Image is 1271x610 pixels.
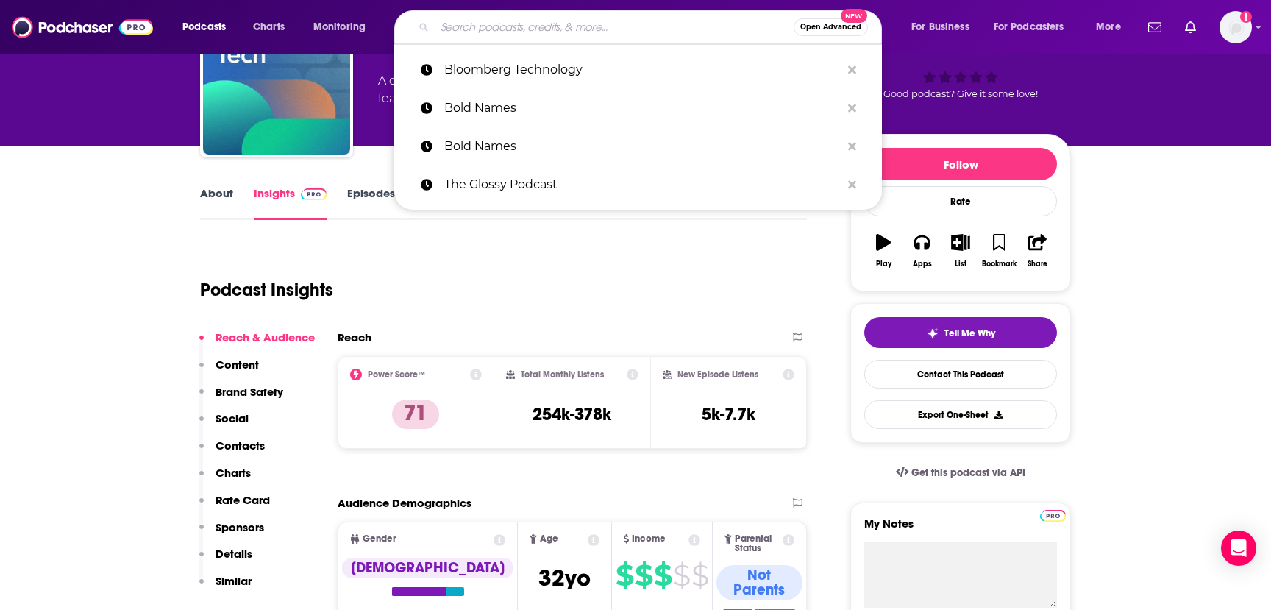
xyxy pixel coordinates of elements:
[533,403,611,425] h3: 254k-378k
[216,330,315,344] p: Reach & Audience
[1086,15,1139,39] button: open menu
[378,72,802,107] div: A daily podcast
[363,534,396,544] span: Gender
[1220,11,1252,43] button: Show profile menu
[735,534,780,553] span: Parental Status
[435,15,794,39] input: Search podcasts, credits, & more...
[216,358,259,372] p: Content
[378,90,802,107] span: featuring
[394,166,882,204] a: The Glossy Podcast
[199,574,252,601] button: Similar
[342,558,513,578] div: [DEMOGRAPHIC_DATA]
[1179,15,1202,40] a: Show notifications dropdown
[883,88,1038,99] span: Good podcast? Give it some love!
[199,493,270,520] button: Rate Card
[199,411,249,439] button: Social
[864,400,1057,429] button: Export One-Sheet
[902,224,941,277] button: Apps
[368,369,425,380] h2: Power Score™
[182,17,226,38] span: Podcasts
[677,369,758,380] h2: New Episode Listens
[199,466,251,493] button: Charts
[216,547,252,561] p: Details
[654,564,672,587] span: $
[884,455,1037,491] a: Get this podcast via API
[200,186,233,220] a: About
[200,279,333,301] h1: Podcast Insights
[1220,11,1252,43] span: Logged in as jenc9678
[253,17,285,38] span: Charts
[864,517,1057,542] label: My Notes
[1040,508,1066,522] a: Pro website
[901,15,988,39] button: open menu
[864,148,1057,180] button: Follow
[199,358,259,385] button: Content
[955,260,966,269] div: List
[199,520,264,547] button: Sponsors
[338,496,471,510] h2: Audience Demographics
[394,89,882,127] a: Bold Names
[538,564,591,592] span: 32 yo
[216,466,251,480] p: Charts
[303,15,385,39] button: open menu
[203,7,350,155] img: Bloomberg Tech
[216,574,252,588] p: Similar
[199,439,265,466] button: Contacts
[984,15,1086,39] button: open menu
[691,564,708,587] span: $
[199,385,283,412] button: Brand Safety
[864,360,1057,389] a: Contact This Podcast
[444,166,841,204] p: The Glossy Podcast
[540,534,558,544] span: Age
[980,224,1018,277] button: Bookmark
[521,369,604,380] h2: Total Monthly Listens
[216,411,249,425] p: Social
[632,534,666,544] span: Income
[864,186,1057,216] div: Rate
[243,15,293,39] a: Charts
[444,127,841,166] p: Bold Names
[673,564,690,587] span: $
[635,564,652,587] span: $
[994,17,1064,38] span: For Podcasters
[172,15,245,39] button: open menu
[864,224,902,277] button: Play
[1028,260,1047,269] div: Share
[716,565,802,600] div: Not Parents
[1221,531,1256,566] div: Open Intercom Messenger
[444,51,841,89] p: Bloomberg Technology
[794,18,868,36] button: Open AdvancedNew
[313,17,366,38] span: Monitoring
[911,17,969,38] span: For Business
[800,24,861,31] span: Open Advanced
[254,186,327,220] a: InsightsPodchaser Pro
[1220,11,1252,43] img: User Profile
[408,10,896,44] div: Search podcasts, credits, & more...
[841,9,867,23] span: New
[850,18,1071,109] div: 71Good podcast? Give it some love!
[12,13,153,41] img: Podchaser - Follow, Share and Rate Podcasts
[347,186,421,220] a: Episodes882
[444,89,841,127] p: Bold Names
[1240,11,1252,23] svg: Add a profile image
[944,327,995,339] span: Tell Me Why
[941,224,980,277] button: List
[394,51,882,89] a: Bloomberg Technology
[301,188,327,200] img: Podchaser Pro
[216,439,265,453] p: Contacts
[982,260,1017,269] div: Bookmark
[394,127,882,166] a: Bold Names
[876,260,891,269] div: Play
[1040,510,1066,522] img: Podchaser Pro
[702,403,755,425] h3: 5k-7.7k
[911,467,1025,479] span: Get this podcast via API
[864,317,1057,348] button: tell me why sparkleTell Me Why
[216,520,264,534] p: Sponsors
[199,547,252,574] button: Details
[1019,224,1057,277] button: Share
[1096,17,1121,38] span: More
[927,327,939,339] img: tell me why sparkle
[392,400,439,429] p: 71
